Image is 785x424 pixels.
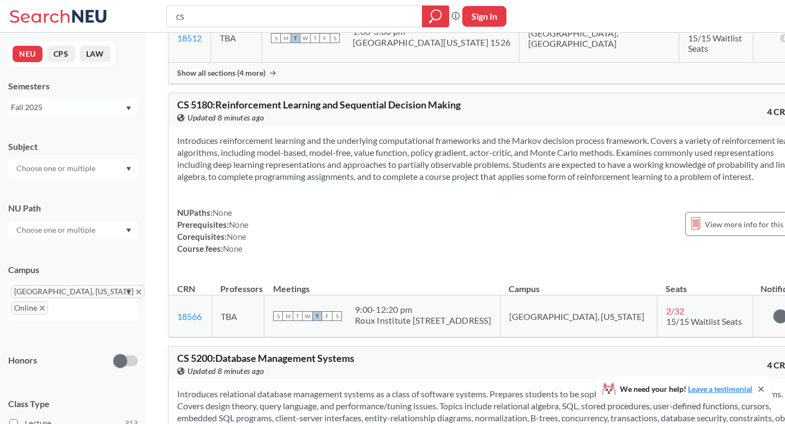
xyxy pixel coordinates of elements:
[666,316,742,326] span: 15/15 Waitlist Seats
[126,228,131,233] svg: Dropdown arrow
[211,14,262,63] td: TBA
[47,46,75,62] button: CPS
[177,283,195,295] div: CRN
[126,290,131,294] svg: Dropdown arrow
[322,311,332,321] span: F
[177,352,354,364] span: CS 5200 : Database Management Systems
[271,33,281,43] span: S
[8,282,138,321] div: [GEOGRAPHIC_DATA], [US_STATE]X to remove pillOnlineX to remove pillDropdown arrow
[11,162,102,175] input: Choose one or multiple
[11,223,102,237] input: Choose one or multiple
[13,46,43,62] button: NEU
[688,33,742,53] span: 15/15 Waitlist Seats
[462,6,506,27] button: Sign In
[8,99,138,116] div: Fall 2025Dropdown arrow
[330,33,340,43] span: S
[8,221,138,239] div: Dropdown arrow
[657,272,753,295] th: Seats
[310,33,320,43] span: T
[8,354,37,367] p: Honors
[429,9,442,24] svg: magnifying glass
[303,311,312,321] span: W
[293,311,303,321] span: T
[212,272,264,295] th: Professors
[229,220,249,229] span: None
[177,33,202,43] a: 18512
[8,141,138,153] div: Subject
[177,311,202,322] a: 18566
[8,398,138,410] span: Class Type
[177,99,461,111] span: CS 5180 : Reinforcement Learning and Sequential Decision Making
[188,365,264,377] span: Updated 8 minutes ago
[353,37,510,48] div: [GEOGRAPHIC_DATA][US_STATE] 1526
[666,306,684,316] span: 2 / 32
[355,304,491,315] div: 9:00 - 12:20 pm
[688,384,752,393] a: Leave a testimonial
[40,306,45,311] svg: X to remove pill
[177,68,265,78] span: Show all sections (4 more)
[223,244,243,253] span: None
[188,112,264,124] span: Updated 8 minutes ago
[175,7,414,26] input: Class, professor, course number, "phrase"
[520,14,679,63] td: [GEOGRAPHIC_DATA], [GEOGRAPHIC_DATA]
[320,33,330,43] span: F
[126,106,131,111] svg: Dropdown arrow
[126,167,131,171] svg: Dropdown arrow
[332,311,342,321] span: S
[422,5,449,27] div: magnifying glass
[283,311,293,321] span: M
[291,33,300,43] span: T
[500,272,657,295] th: Campus
[273,311,283,321] span: S
[8,159,138,178] div: Dropdown arrow
[8,264,138,276] div: Campus
[213,208,232,217] span: None
[11,285,144,298] span: [GEOGRAPHIC_DATA], [US_STATE]X to remove pill
[177,207,249,255] div: NUPaths: Prerequisites: Corequisites: Course fees:
[80,46,111,62] button: LAW
[264,272,500,295] th: Meetings
[300,33,310,43] span: W
[11,301,48,314] span: OnlineX to remove pill
[620,385,752,393] span: We need your help!
[136,289,141,294] svg: X to remove pill
[227,232,246,241] span: None
[8,80,138,92] div: Semesters
[312,311,322,321] span: T
[11,101,125,113] div: Fall 2025
[212,295,264,337] td: TBA
[500,295,657,337] td: [GEOGRAPHIC_DATA], [US_STATE]
[281,33,291,43] span: M
[355,315,491,326] div: Roux Institute [STREET_ADDRESS]
[8,202,138,214] div: NU Path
